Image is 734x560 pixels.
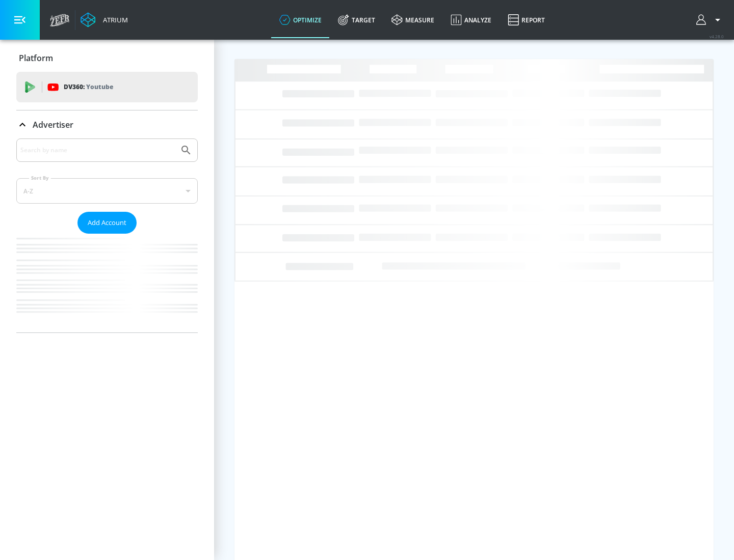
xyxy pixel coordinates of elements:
p: Advertiser [33,119,73,130]
div: A-Z [16,178,198,204]
span: Add Account [88,217,126,229]
a: Target [330,2,383,38]
p: Platform [19,52,53,64]
div: Atrium [99,15,128,24]
div: Advertiser [16,110,198,139]
div: Platform [16,44,198,72]
label: Sort By [29,175,51,181]
button: Add Account [77,212,137,234]
p: Youtube [86,81,113,92]
a: Analyze [442,2,500,38]
a: measure [383,2,442,38]
input: Search by name [20,144,175,157]
p: DV360: [64,81,113,93]
a: Atrium [81,12,128,27]
span: v 4.28.0 [710,34,724,39]
nav: list of Advertiser [16,234,198,332]
a: optimize [271,2,330,38]
div: DV360: Youtube [16,72,198,102]
div: Advertiser [16,138,198,332]
a: Report [500,2,553,38]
